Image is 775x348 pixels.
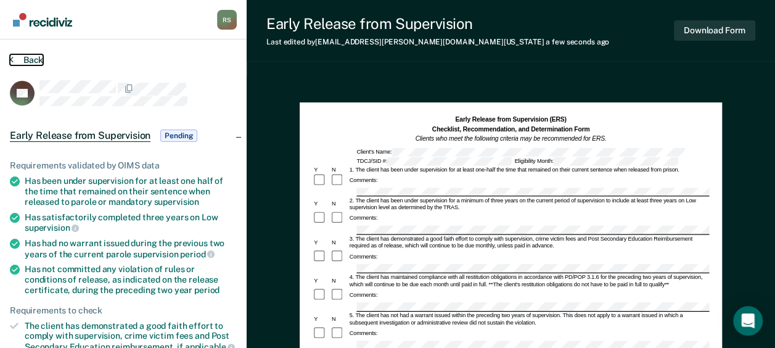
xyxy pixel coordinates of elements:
[330,278,348,285] div: N
[355,147,686,156] div: Client's Name:
[25,238,237,259] div: Has had no warrant issued during the previous two years of the current parole supervision
[266,38,609,46] div: Last edited by [EMAIL_ADDRESS][PERSON_NAME][DOMAIN_NAME][US_STATE]
[154,197,199,207] span: supervision
[348,274,709,288] div: 4. The client has maintained compliance with all restitution obligations in accordance with PD/PO...
[674,20,755,41] button: Download Form
[312,316,330,323] div: Y
[13,13,72,27] img: Recidiviz
[10,54,43,65] button: Back
[266,15,609,33] div: Early Release from Supervision
[415,135,606,143] em: Clients who meet the following criteria may be recommended for ERS.
[217,10,237,30] div: R S
[348,254,379,261] div: Comments:
[330,201,348,209] div: N
[25,212,237,233] div: Has satisfactorily completed three years on Low
[25,176,237,207] div: Has been under supervision for at least one half of the time that remained on their sentence when...
[348,292,379,299] div: Comments:
[25,223,79,233] span: supervision
[180,249,215,259] span: period
[312,239,330,247] div: Y
[348,330,379,338] div: Comments:
[348,197,709,212] div: 2. The client has been under supervision for a minimum of three years on the current period of su...
[330,316,348,323] div: N
[25,264,237,295] div: Has not committed any violation of rules or conditions of release, as indicated on the release ce...
[160,130,197,142] span: Pending
[513,157,679,165] div: Eligibility Month:
[348,177,379,184] div: Comments:
[194,285,219,295] span: period
[330,166,348,173] div: N
[348,312,709,326] div: 5. The client has not had a warrant issued within the preceding two years of supervision. This do...
[546,38,609,46] span: a few seconds ago
[348,166,709,173] div: 1. The client has been under supervision for at least one-half the time that remained on their cu...
[312,278,330,285] div: Y
[312,166,330,173] div: Y
[330,239,348,247] div: N
[348,215,379,223] div: Comments:
[733,306,763,336] div: Open Intercom Messenger
[348,236,709,250] div: 3. The client has demonstrated a good faith effort to comply with supervision, crime victim fees ...
[10,160,237,171] div: Requirements validated by OIMS data
[455,116,566,123] strong: Early Release from Supervision (ERS)
[10,130,150,142] span: Early Release from Supervision
[432,126,589,133] strong: Checklist, Recommendation, and Determination Form
[10,305,237,316] div: Requirements to check
[312,201,330,209] div: Y
[355,157,513,165] div: TDCJ/SID #:
[217,10,237,30] button: Profile dropdown button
